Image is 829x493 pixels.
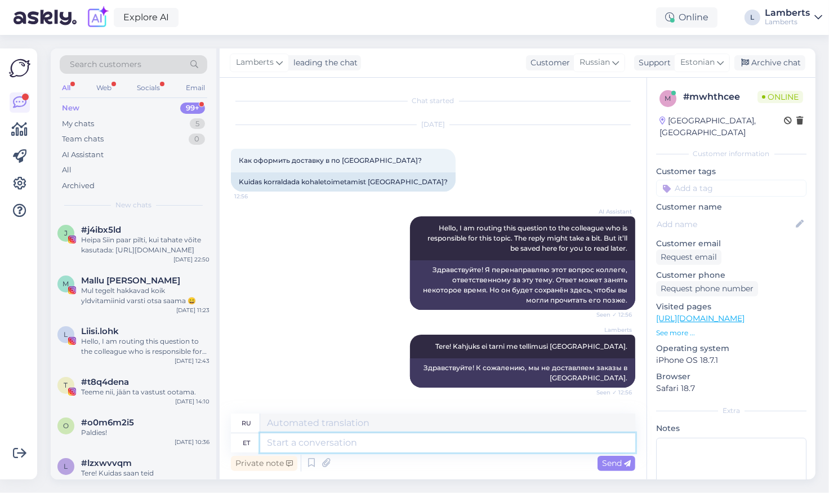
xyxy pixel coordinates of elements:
span: Estonian [680,56,715,69]
span: Online [757,91,803,103]
div: leading the chat [289,57,358,69]
span: j [64,229,68,237]
div: [GEOGRAPHIC_DATA], [GEOGRAPHIC_DATA] [659,115,784,139]
span: #t8q4dena [81,377,129,387]
div: Tere! Kuidas saan teid [PERSON_NAME] aidata seoses meie teenustega? [81,468,210,488]
img: Askly Logo [9,57,30,79]
div: Socials [135,81,162,95]
p: Customer phone [656,269,806,281]
p: Operating system [656,343,806,354]
div: AI Assistant [62,149,104,161]
div: [DATE] [231,119,635,130]
div: Customer [526,57,570,69]
span: #lzxwvvqm [81,458,132,468]
div: [DATE] 14:10 [175,397,210,406]
span: Hello, I am routing this question to the colleague who is responsible for this topic. The reply m... [427,224,629,252]
span: Seen ✓ 12:56 [590,388,632,397]
div: Support [634,57,671,69]
span: M [63,279,69,288]
a: [URL][DOMAIN_NAME] [656,313,745,323]
span: Lamberts [590,326,632,334]
div: Здравствуйте! Я перенаправляю этот вопрос коллеге, ответственному за эту тему. Ответ может занять... [410,260,635,310]
p: Browser [656,371,806,383]
p: Customer name [656,201,806,213]
span: Search customers [70,59,141,70]
div: Lamberts [765,8,810,17]
div: Archive chat [734,55,805,70]
span: #o0m6m2i5 [81,418,134,428]
span: Как оформить доставку в по [GEOGRAPHIC_DATA]? [239,156,422,165]
div: All [60,81,73,95]
div: Kuidas korraldada kohaletoimetamist [GEOGRAPHIC_DATA]? [231,172,456,192]
a: Explore AI [114,8,179,27]
p: Visited pages [656,301,806,313]
div: [DATE] 11:23 [176,306,210,314]
span: m [665,94,671,103]
div: My chats [62,118,94,130]
div: [DATE] 10:36 [175,438,210,446]
span: o [63,421,69,430]
span: 12:56 [234,192,277,201]
div: Web [94,81,114,95]
div: Online [656,7,717,28]
span: t [64,381,68,389]
div: Request phone number [656,281,758,296]
span: New chats [115,200,151,210]
div: Archived [62,180,95,192]
div: L [745,10,760,25]
div: et [243,433,250,452]
div: Paldies! [81,428,210,438]
div: [DATE] 22:50 [173,255,210,264]
div: 5 [190,118,205,130]
span: L [64,330,68,339]
img: explore-ai [86,6,109,29]
div: 0 [189,134,205,145]
div: Email [184,81,207,95]
span: Tere! Kahjuks ei tarni me tellimusi [GEOGRAPHIC_DATA]. [435,342,627,350]
span: #j4ibx5ld [81,225,121,235]
p: Customer tags [656,166,806,177]
div: All [62,165,72,176]
input: Add name [657,218,794,230]
div: Здравствуйте! К сожалению, мы не доставляем заказы в [GEOGRAPHIC_DATA]. [410,358,635,388]
div: # mwhthcee [683,90,757,104]
p: See more ... [656,328,806,338]
div: Request email [656,250,721,265]
div: Teeme nii, jään ta vastust ootama. [81,387,210,397]
a: LambertsLamberts [765,8,822,26]
div: Extra [656,406,806,416]
p: Safari 18.7 [656,383,806,394]
div: Customer information [656,149,806,159]
span: AI Assistant [590,207,632,216]
div: Lamberts [765,17,810,26]
span: l [64,462,68,470]
div: ru [242,414,251,433]
div: Mul tegelt hakkavad koik yldvitamiinid varsti otsa saama 😄 [81,286,210,306]
div: Team chats [62,134,104,145]
div: 99+ [180,103,205,114]
div: Heipa Siin paar pilti, kui tahate võite kasutada: [URL][DOMAIN_NAME] [81,235,210,255]
p: Notes [656,423,806,434]
div: Chat started [231,96,635,106]
span: Send [602,458,631,468]
div: New [62,103,79,114]
span: Russian [580,56,610,69]
div: Hello, I am routing this question to the colleague who is responsible for this topic. The reply m... [81,336,210,357]
span: Seen ✓ 12:56 [590,310,632,319]
span: Mallu Mariann Treimann [81,276,180,286]
span: Lamberts [236,56,274,69]
span: Liisi.lohk [81,326,119,336]
p: Customer email [656,238,806,250]
p: iPhone OS 18.7.1 [656,354,806,366]
input: Add a tag [656,180,806,197]
div: Private note [231,456,297,471]
div: [DATE] 12:43 [175,357,210,365]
